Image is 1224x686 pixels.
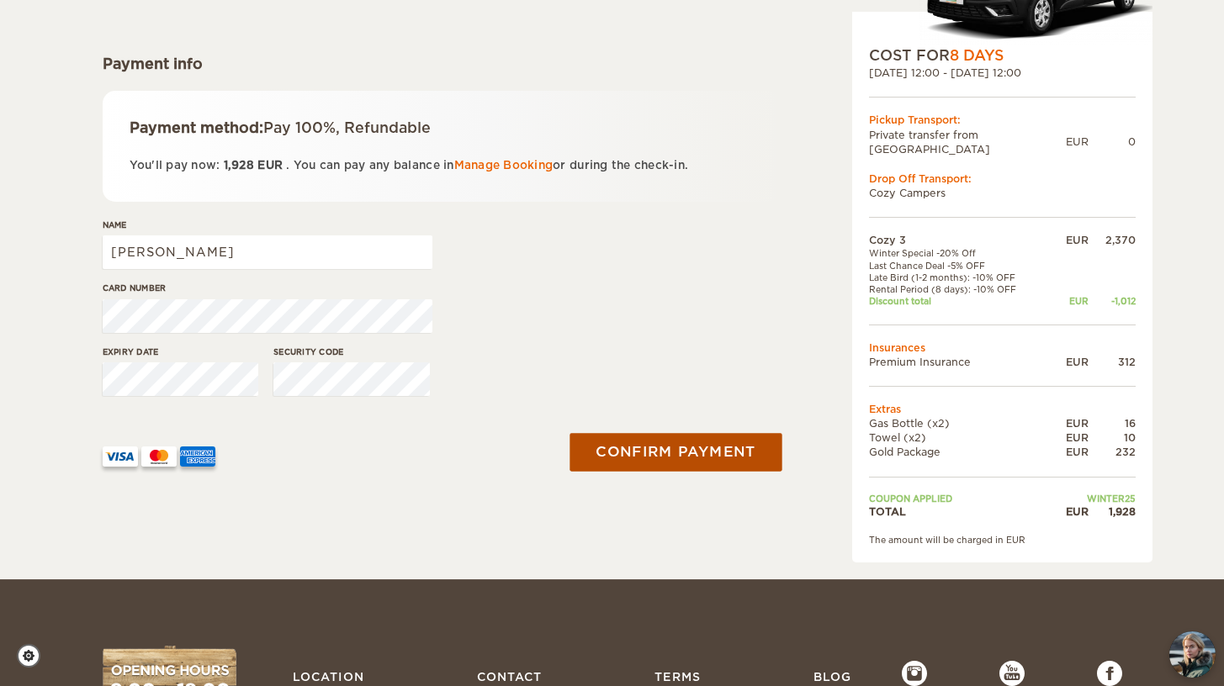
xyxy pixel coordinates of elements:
[180,446,215,467] img: AMEX
[950,47,1004,64] span: 8 Days
[141,446,177,467] img: mastercard
[130,156,753,175] p: You'll pay now: . You can pay any balance in or during the check-in.
[869,128,1066,156] td: Private transfer from [GEOGRAPHIC_DATA]
[103,54,780,74] div: Payment info
[273,346,430,358] label: Security code
[1089,430,1136,445] div: 10
[263,119,431,136] span: Pay 100%, Refundable
[1050,493,1136,504] td: WINTER25
[103,219,432,231] label: Name
[869,247,1050,259] td: Winter Special -20% Off
[454,159,554,171] a: Manage Booking
[869,295,1050,307] td: Discount total
[869,45,1136,66] div: COST FOR
[869,402,1136,416] td: Extras
[869,171,1136,186] div: Drop Off Transport:
[1169,631,1216,678] button: chat-button
[869,430,1050,445] td: Towel (x2)
[869,493,1050,504] td: Coupon applied
[1050,504,1089,519] div: EUR
[103,282,432,294] label: Card number
[257,159,283,171] span: EUR
[1050,430,1089,445] div: EUR
[1050,233,1089,247] div: EUR
[1089,233,1136,247] div: 2,370
[869,504,1050,519] td: TOTAL
[869,355,1050,369] td: Premium Insurance
[869,283,1050,295] td: Rental Period (8 days): -10% OFF
[17,644,51,668] a: Cookie settings
[869,113,1136,127] div: Pickup Transport:
[1089,504,1136,519] div: 1,928
[570,433,782,471] button: Confirm payment
[869,534,1136,546] div: The amount will be charged in EUR
[869,416,1050,430] td: Gas Bottle (x2)
[869,186,1136,200] td: Cozy Campers
[869,272,1050,283] td: Late Bird (1-2 months): -10% OFF
[1089,135,1136,149] div: 0
[1089,445,1136,459] div: 232
[1169,631,1216,678] img: Freyja at Cozy Campers
[869,340,1136,355] td: Insurances
[103,446,138,467] img: VISA
[869,233,1050,247] td: Cozy 3
[1066,135,1089,149] div: EUR
[224,159,254,171] span: 1,928
[1050,295,1089,307] div: EUR
[130,118,753,138] div: Payment method:
[869,445,1050,459] td: Gold Package
[1089,295,1136,307] div: -1,012
[869,66,1136,80] div: [DATE] 12:00 - [DATE] 12:00
[103,346,259,358] label: Expiry date
[1089,355,1136,369] div: 312
[1050,445,1089,459] div: EUR
[1050,355,1089,369] div: EUR
[869,260,1050,272] td: Last Chance Deal -5% OFF
[1050,416,1089,430] div: EUR
[1089,416,1136,430] div: 16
